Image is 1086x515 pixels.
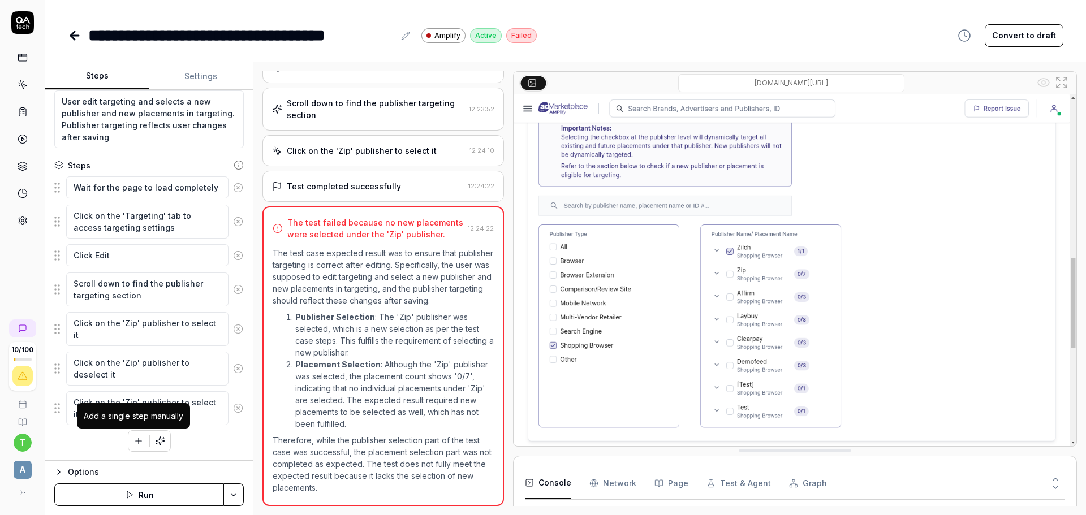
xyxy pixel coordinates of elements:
[506,28,537,43] div: Failed
[11,347,33,353] span: 10 / 100
[951,24,978,47] button: View version history
[514,94,1076,446] img: Screenshot
[45,63,149,90] button: Steps
[295,360,381,369] strong: Placement Selection
[469,146,494,154] time: 12:24:10
[287,145,437,157] div: Click on the 'Zip' publisher to select it
[54,391,244,426] div: Suggestions
[706,468,771,499] button: Test & Agent
[54,272,244,307] div: Suggestions
[421,28,466,43] a: Amplify
[654,468,688,499] button: Page
[229,397,248,419] button: Remove step
[9,319,36,337] a: New conversation
[229,318,248,340] button: Remove step
[434,31,460,41] span: Amplify
[5,452,40,481] button: a
[468,182,494,190] time: 12:24:22
[229,210,248,233] button: Remove step
[287,97,464,121] div: Scroll down to find the publisher targeting section
[5,391,40,409] a: Book a call with us
[229,357,248,380] button: Remove step
[54,311,244,347] div: Suggestions
[14,461,32,479] span: a
[470,28,502,43] div: Active
[14,434,32,452] button: t
[229,244,248,267] button: Remove step
[68,465,244,479] div: Options
[287,217,463,240] div: The test failed because no new placements were selected under the 'Zip' publisher.
[1035,73,1053,92] button: Show all interative elements
[54,351,244,386] div: Suggestions
[1053,73,1071,92] button: Open in full screen
[468,224,494,232] time: 12:24:22
[589,468,636,499] button: Network
[295,312,375,322] strong: Publisher Selection
[469,105,494,113] time: 12:23:52
[229,176,248,199] button: Remove step
[789,468,827,499] button: Graph
[54,483,224,506] button: Run
[273,434,494,494] p: Therefore, while the publisher selection part of the test case was successful, the placement sele...
[273,247,494,306] p: The test case expected result was to ensure that publisher targeting is correct after editing. Sp...
[229,278,248,301] button: Remove step
[54,244,244,267] div: Suggestions
[525,468,571,499] button: Console
[985,24,1063,47] button: Convert to draft
[287,180,401,192] div: Test completed successfully
[295,311,494,358] li: : The 'Zip' publisher was selected, which is a new selection as per the test case steps. This ful...
[54,176,244,200] div: Suggestions
[295,358,494,430] li: : Although the 'Zip' publisher was selected, the placement count shows '0/7', indicating that no ...
[68,159,90,171] div: Steps
[149,63,253,90] button: Settings
[54,465,244,479] button: Options
[5,409,40,427] a: Documentation
[54,204,244,239] div: Suggestions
